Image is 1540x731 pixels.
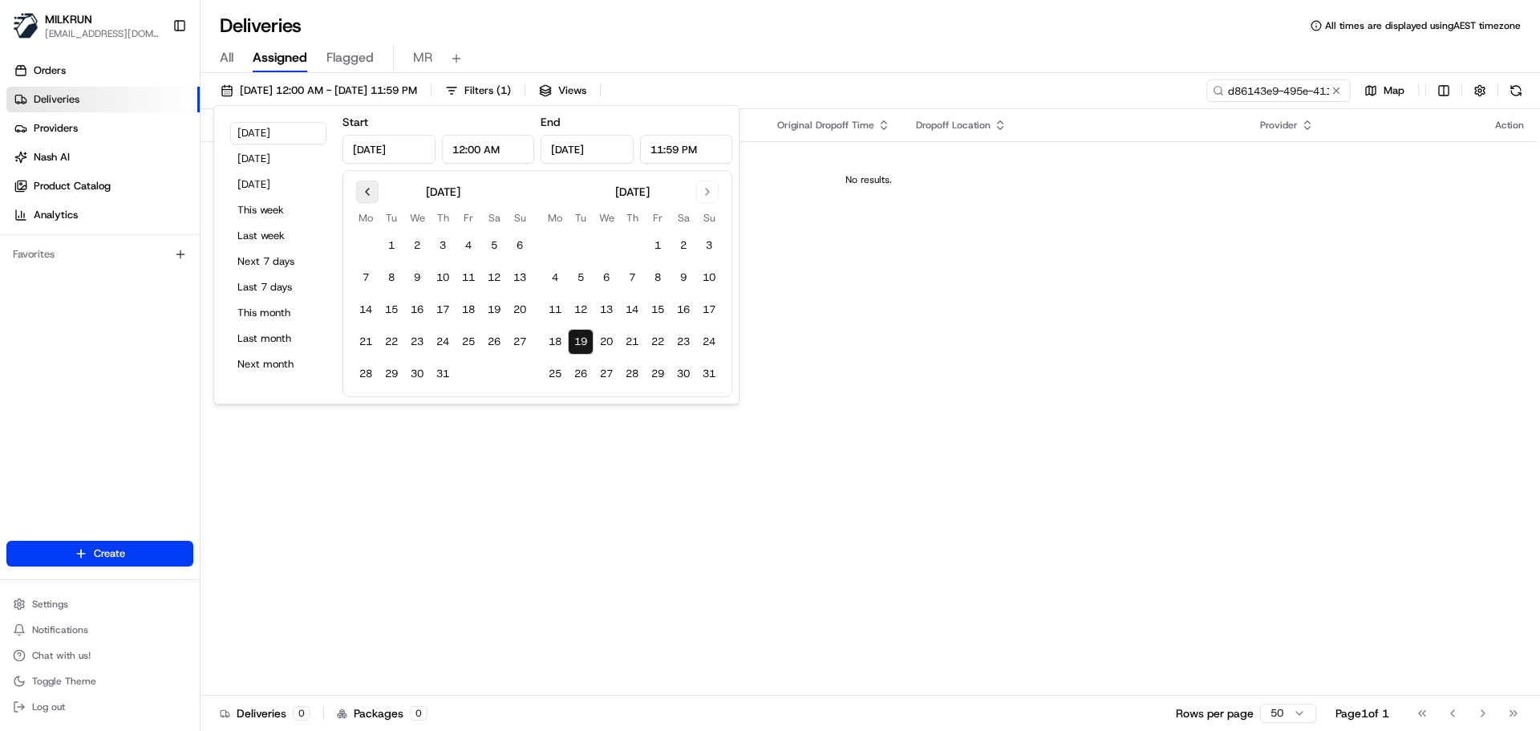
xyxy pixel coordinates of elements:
span: ( 1 ) [496,83,511,98]
button: 25 [542,361,568,387]
button: 26 [568,361,594,387]
button: 7 [353,265,379,290]
th: Monday [542,209,568,226]
button: 14 [619,297,645,323]
button: MILKRUN [45,11,92,27]
div: Action [1495,119,1524,132]
span: Chat with us! [32,649,91,662]
div: No results. [207,173,1530,186]
span: Log out [32,701,65,713]
span: Toggle Theme [32,675,96,688]
button: 23 [404,329,430,355]
button: This week [230,199,326,221]
button: 4 [542,265,568,290]
span: Flagged [326,48,374,67]
button: 9 [404,265,430,290]
button: 24 [430,329,456,355]
button: Create [6,541,193,567]
div: Deliveries [220,705,310,721]
button: 8 [379,265,404,290]
button: 3 [430,233,456,258]
button: 22 [379,329,404,355]
button: Notifications [6,619,193,641]
div: 0 [293,706,310,721]
button: 25 [456,329,481,355]
button: [DATE] 12:00 AM - [DATE] 11:59 PM [213,79,424,102]
input: Time [442,135,535,164]
button: 21 [619,329,645,355]
button: 27 [594,361,619,387]
button: 6 [594,265,619,290]
button: 13 [594,297,619,323]
button: Next 7 days [230,250,326,273]
button: 14 [353,297,379,323]
div: [DATE] [615,184,650,200]
span: Assigned [253,48,307,67]
button: Filters(1) [438,79,518,102]
button: 5 [481,233,507,258]
input: Date [342,135,436,164]
span: Orders [34,63,66,78]
button: This month [230,302,326,324]
span: Analytics [34,208,78,222]
button: Chat with us! [6,644,193,667]
th: Saturday [671,209,696,226]
button: 17 [430,297,456,323]
button: 11 [542,297,568,323]
button: 11 [456,265,481,290]
th: Sunday [507,209,533,226]
span: Settings [32,598,68,611]
button: 31 [430,361,456,387]
button: 9 [671,265,696,290]
th: Thursday [430,209,456,226]
button: 21 [353,329,379,355]
button: 20 [594,329,619,355]
a: Analytics [6,202,200,228]
button: 29 [645,361,671,387]
button: [DATE] [230,173,326,196]
button: 27 [507,329,533,355]
button: 7 [619,265,645,290]
button: 6 [507,233,533,258]
a: Deliveries [6,87,200,112]
a: Providers [6,116,200,141]
button: [EMAIL_ADDRESS][DOMAIN_NAME] [45,27,160,40]
span: [DATE] 12:00 AM - [DATE] 11:59 PM [240,83,417,98]
h1: Deliveries [220,13,302,39]
button: 15 [645,297,671,323]
button: 30 [404,361,430,387]
th: Friday [645,209,671,226]
button: 18 [542,329,568,355]
th: Wednesday [594,209,619,226]
span: Views [558,83,586,98]
button: 12 [481,265,507,290]
th: Wednesday [404,209,430,226]
button: 31 [696,361,722,387]
button: Settings [6,593,193,615]
label: Start [342,115,368,129]
button: Toggle Theme [6,670,193,692]
button: 3 [696,233,722,258]
button: 18 [456,297,481,323]
span: Original Dropoff Time [777,119,874,132]
input: Type to search [1206,79,1351,102]
span: Create [94,546,125,561]
button: 10 [696,265,722,290]
button: Log out [6,696,193,718]
span: MR [413,48,432,67]
button: 16 [671,297,696,323]
button: Map [1357,79,1412,102]
th: Saturday [481,209,507,226]
th: Friday [456,209,481,226]
span: All [220,48,233,67]
button: 2 [671,233,696,258]
button: Last 7 days [230,276,326,298]
div: [DATE] [426,184,460,200]
span: Product Catalog [34,179,111,193]
th: Tuesday [379,209,404,226]
button: 12 [568,297,594,323]
button: 26 [481,329,507,355]
button: 23 [671,329,696,355]
button: 22 [645,329,671,355]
